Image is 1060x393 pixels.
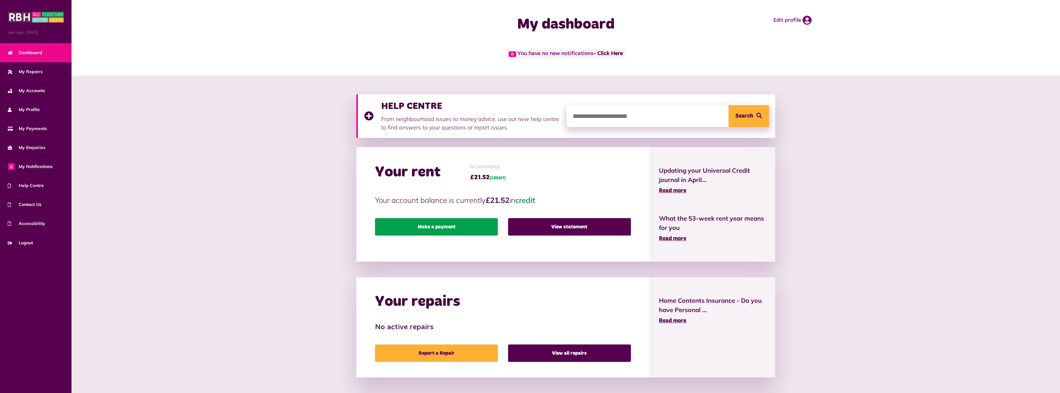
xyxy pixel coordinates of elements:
p: From neighbourhood issues to money advice, use our new help centre to find answers to your questi... [381,115,560,132]
a: Home Contents Insurance - Do you have Personal ... Read more [659,296,766,325]
a: - Click Here [593,51,623,57]
span: credit [515,195,535,205]
span: You have no new notifications [506,49,626,58]
span: Home Contents Insurance - Do you have Personal ... [659,296,766,315]
span: Last login: [DATE] [8,30,64,35]
span: (CREDIT) [490,176,506,180]
span: What the 53-week rent year means for you [659,214,766,232]
p: Your account balance is currently in [375,194,631,206]
img: MyRBH [8,11,64,23]
a: Report a Repair [375,344,498,362]
span: 0 [8,163,15,170]
a: What the 53-week rent year means for you Read more [659,214,766,243]
span: Updating your Universal Credit journal in April... [659,166,766,185]
span: Read more [659,318,686,324]
span: Dashboard [8,49,42,56]
span: My Accounts [8,87,45,94]
span: Help Centre [8,182,44,189]
h2: Your repairs [375,293,460,311]
a: Updating your Universal Credit journal in April... Read more [659,166,766,195]
strong: £21.52 [486,195,509,205]
span: Read more [659,188,686,194]
span: Logout [8,240,33,246]
span: Contact Us [8,201,41,208]
span: £21.52 [470,173,506,182]
span: My Repairs [8,68,43,75]
h2: Your rent [375,163,441,181]
h3: No active repairs [375,323,631,332]
button: Search [729,105,769,127]
span: Search [735,105,753,127]
span: My Payments [8,125,47,132]
h1: My dashboard [442,16,690,34]
span: In summary [470,163,506,171]
span: My Enquiries [8,144,45,151]
span: Read more [659,236,686,241]
span: My Notifications [8,163,53,170]
a: Make a payment [375,218,498,236]
span: 0 [509,51,516,57]
span: My Profile [8,106,40,113]
a: View all repairs [508,344,631,362]
a: View statement [508,218,631,236]
a: Edit profile [773,16,812,25]
h3: HELP CENTRE [381,101,560,112]
span: Accessibility [8,220,45,227]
